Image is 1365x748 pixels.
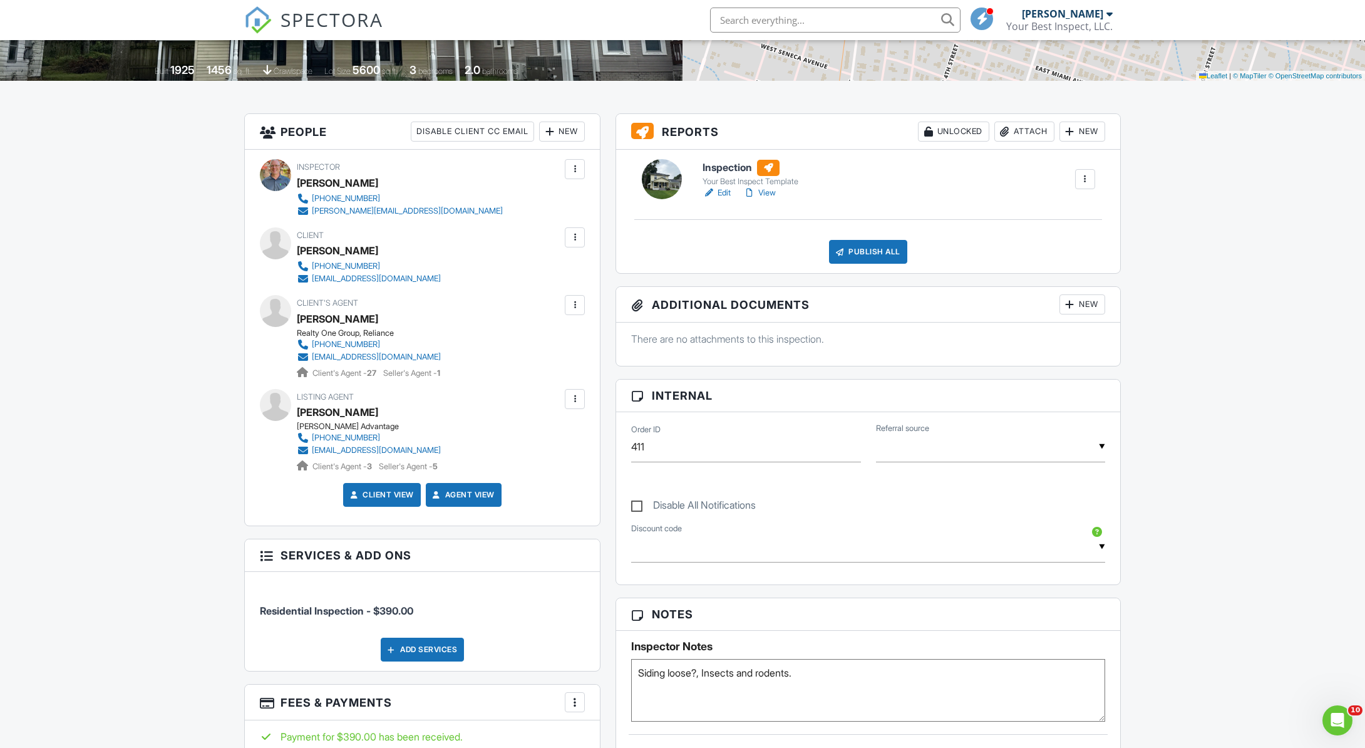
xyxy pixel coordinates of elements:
div: New [1059,122,1105,142]
label: Disable All Notifications [631,499,756,515]
div: 5600 [353,63,380,76]
span: Seller's Agent - [383,368,440,378]
div: New [1059,294,1105,314]
a: Agent View [430,489,495,501]
label: Referral source [876,423,929,434]
a: [PHONE_NUMBER] [297,192,503,205]
h3: Notes [616,598,1120,631]
div: 1925 [170,63,195,76]
span: Client [297,231,324,240]
span: Seller's Agent - [379,462,438,471]
a: SPECTORA [244,17,383,43]
a: [EMAIL_ADDRESS][DOMAIN_NAME] [297,273,441,285]
h3: Services & Add ons [245,539,600,572]
a: [PHONE_NUMBER] [297,338,441,351]
a: [PHONE_NUMBER] [297,432,441,444]
div: New [539,122,585,142]
a: Edit [703,187,731,199]
strong: 5 [433,462,438,471]
div: Your Best Inspect, LLC. [1006,20,1113,33]
div: Disable Client CC Email [411,122,534,142]
h6: Inspection [703,160,798,176]
label: Discount code [631,523,682,534]
div: 2.0 [465,63,480,76]
a: [EMAIL_ADDRESS][DOMAIN_NAME] [297,444,441,457]
div: Add Services [381,638,464,662]
h5: Inspector Notes [631,640,1105,653]
span: Client's Agent - [312,462,374,471]
input: Search everything... [710,8,961,33]
a: View [743,187,776,199]
span: SPECTORA [281,6,383,33]
span: sq.ft. [382,66,398,76]
div: 1456 [207,63,232,76]
div: [PERSON_NAME][EMAIL_ADDRESS][DOMAIN_NAME] [312,206,503,216]
span: crawlspace [274,66,312,76]
a: [PERSON_NAME] [297,403,378,422]
span: Listing Agent [297,392,354,402]
span: Lot Size [324,66,351,76]
a: Client View [348,489,414,501]
strong: 27 [367,368,376,378]
div: [PHONE_NUMBER] [312,433,380,443]
span: Built [155,66,168,76]
li: Service: Residential Inspection [260,581,585,628]
div: Attach [994,122,1054,142]
span: Residential Inspection - $390.00 [260,605,413,617]
p: There are no attachments to this inspection. [631,332,1105,346]
div: [PHONE_NUMBER] [312,194,380,204]
span: sq. ft. [234,66,251,76]
a: © MapTiler [1233,72,1267,80]
a: Inspection Your Best Inspect Template [703,160,798,187]
div: Publish All [829,240,907,264]
span: bedrooms [418,66,453,76]
div: Unlocked [918,122,989,142]
textarea: Siding loose?, Insects and rodents. [631,659,1105,722]
span: 10 [1348,705,1362,715]
div: [PHONE_NUMBER] [312,340,380,350]
div: [EMAIL_ADDRESS][DOMAIN_NAME] [312,445,441,455]
span: Client's Agent - [312,368,378,378]
h3: Additional Documents [616,287,1120,323]
h3: Fees & Payments [245,685,600,720]
a: © OpenStreetMap contributors [1269,72,1362,80]
div: [PERSON_NAME] Advantage [297,422,451,432]
a: [EMAIL_ADDRESS][DOMAIN_NAME] [297,351,441,363]
a: [PERSON_NAME] [297,309,378,328]
div: Your Best Inspect Template [703,177,798,187]
a: [PHONE_NUMBER] [297,260,441,273]
img: The Best Home Inspection Software - Spectora [244,6,272,34]
h3: Internal [616,380,1120,412]
a: [PERSON_NAME][EMAIL_ADDRESS][DOMAIN_NAME] [297,205,503,217]
div: [PHONE_NUMBER] [312,261,380,271]
a: Leaflet [1199,72,1227,80]
h3: Reports [616,114,1120,150]
iframe: Intercom live chat [1322,705,1352,735]
div: [EMAIL_ADDRESS][DOMAIN_NAME] [312,352,441,362]
label: Order ID [631,424,661,435]
div: Realty One Group, Reliance [297,328,451,338]
span: | [1229,72,1231,80]
strong: 3 [367,462,372,471]
span: Client's Agent [297,298,358,308]
div: Payment for $390.00 has been received. [260,730,585,744]
div: [PERSON_NAME] [297,241,378,260]
span: Inspector [297,162,340,172]
div: [EMAIL_ADDRESS][DOMAIN_NAME] [312,274,441,284]
strong: 1 [437,368,440,378]
div: [PERSON_NAME] [1022,8,1103,20]
span: bathrooms [482,66,518,76]
h3: People [245,114,600,150]
div: [PERSON_NAME] [297,174,378,192]
div: 3 [409,63,416,76]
